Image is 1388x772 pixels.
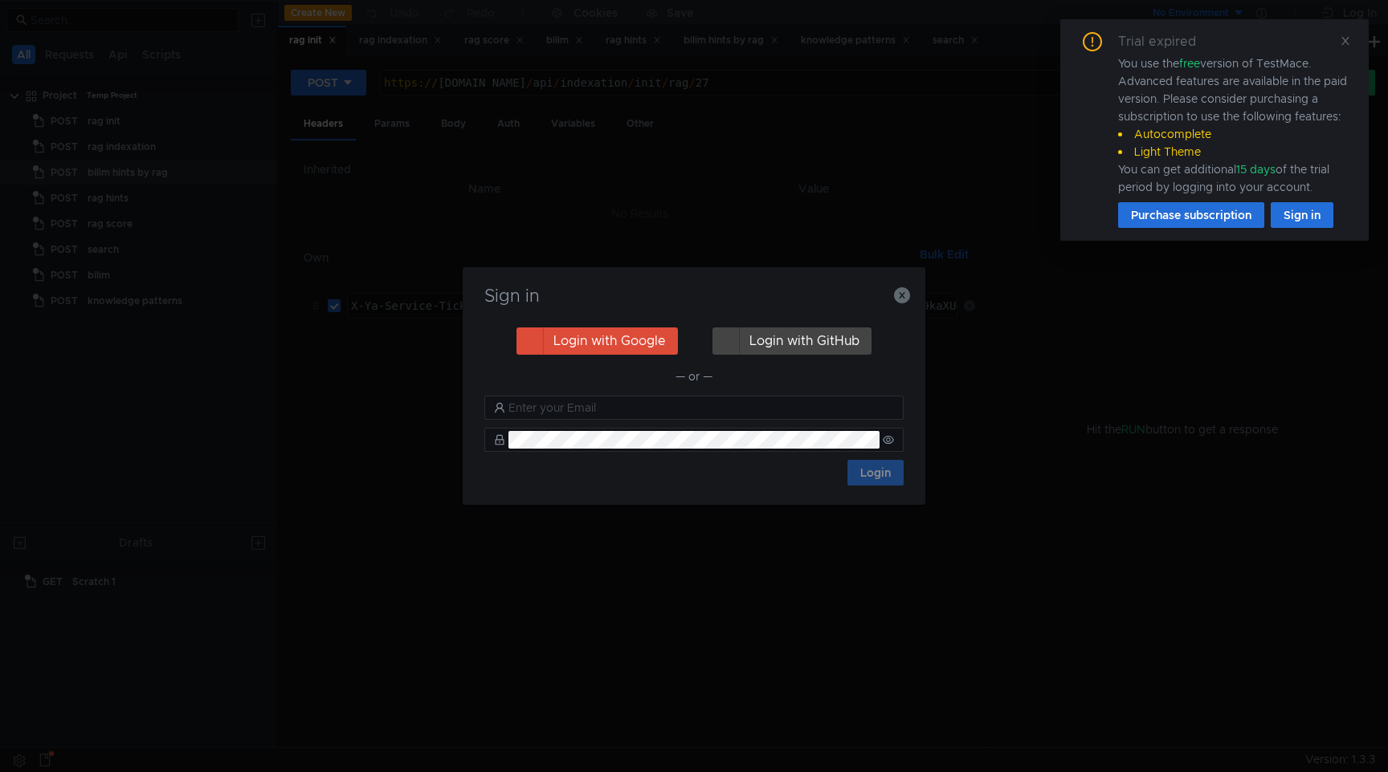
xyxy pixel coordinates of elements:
button: Sign in [1271,202,1333,228]
li: Autocomplete [1118,125,1349,143]
div: Trial expired [1118,32,1215,51]
button: Login with GitHub [712,327,872,355]
button: Purchase subscription [1118,202,1264,228]
h3: Sign in [482,286,906,306]
li: Light Theme [1118,143,1349,160]
span: 15 days [1236,162,1276,177]
div: — or — [484,367,904,386]
button: Login with Google [516,327,678,355]
input: Enter your Email [508,399,894,416]
span: free [1179,56,1200,71]
div: You use the version of TestMace. Advanced features are available in the paid version. Please cons... [1118,55,1349,196]
div: You can get additional of the trial period by logging into your account. [1118,160,1349,196]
